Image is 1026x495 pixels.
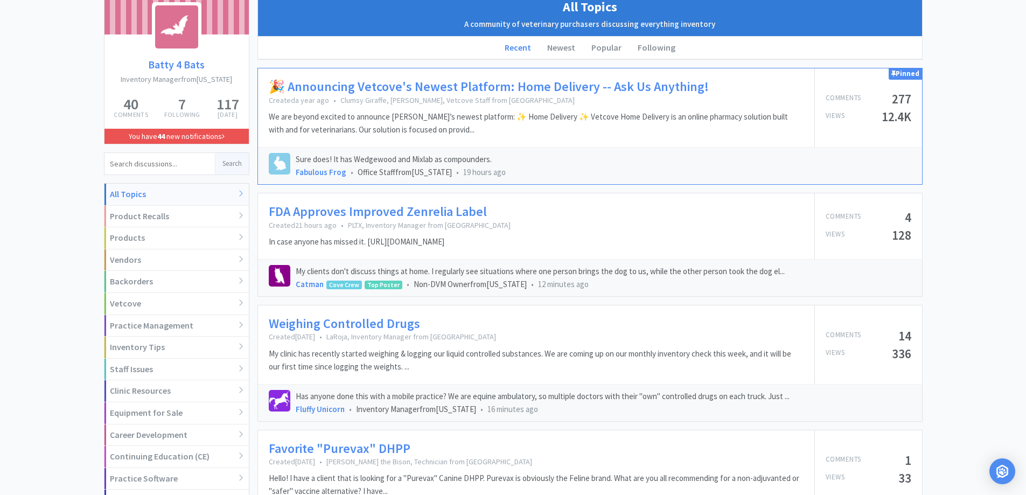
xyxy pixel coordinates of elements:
[269,95,804,105] p: Created a year ago Clumsy Giraffe, [PERSON_NAME], Vetcove Staff from [GEOGRAPHIC_DATA]
[892,229,911,241] h5: 128
[104,424,249,447] div: Career Development
[319,332,322,341] span: •
[583,37,630,59] li: Popular
[269,457,804,466] p: Created [DATE] [PERSON_NAME] the Bison, Technician from [GEOGRAPHIC_DATA]
[269,347,804,373] p: My clinic has recently started weighing & logging our liquid controlled substances. We are coming...
[296,278,911,291] div: Non-DVM Owner from [US_STATE]
[456,167,459,177] span: •
[104,271,249,293] div: Backorders
[269,332,804,341] p: Created [DATE] LaRoja, Inventory Manager from [GEOGRAPHIC_DATA]
[114,111,148,118] p: Comments
[989,458,1015,484] div: Open Intercom Messenger
[104,184,249,206] div: All Topics
[269,220,511,230] p: Created 21 hours ago PLTX, Inventory Manager from [GEOGRAPHIC_DATA]
[269,441,410,457] a: Favorite "Purevax" DHPP
[104,468,249,490] div: Practice Software
[217,96,239,111] h5: 117
[296,265,911,278] p: My clients don't discuss things at home. I regularly see situations where one person brings the d...
[104,153,215,175] input: Search discussions...
[327,281,361,289] span: Cove Crew
[269,235,511,248] p: In case anyone has missed it. [URL][DOMAIN_NAME]
[351,167,353,177] span: •
[104,249,249,271] div: Vendors
[296,403,911,416] div: Inventory Manager from [US_STATE]
[407,279,409,289] span: •
[104,359,249,381] div: Staff Issues
[497,37,539,59] li: Recent
[463,167,506,177] span: 19 hours ago
[898,472,911,484] h5: 33
[826,347,845,360] p: Views
[882,110,911,123] h5: 12.4K
[826,211,861,224] p: Comments
[215,153,249,175] button: Search
[104,73,249,85] h2: Inventory Manager from [US_STATE]
[104,129,249,144] a: You have44 new notifications
[164,96,200,111] h5: 7
[889,68,922,80] div: Pinned
[333,95,336,105] span: •
[480,404,483,414] span: •
[905,211,911,224] h5: 4
[826,229,845,241] p: Views
[104,206,249,228] div: Product Recalls
[269,79,709,95] a: 🎉 Announcing Vetcove's Newest Platform: Home Delivery -- Ask Us Anything!
[269,110,804,136] p: We are beyond excited to announce [PERSON_NAME]’s newest platform: ✨ Home Delivery ✨ Vetcove Home...
[104,293,249,315] div: Vetcove
[269,204,487,220] a: FDA Approves Improved Zenrelia Label
[269,316,420,332] a: Weighing Controlled Drugs
[157,131,165,141] strong: 44
[487,404,538,414] span: 16 minutes ago
[296,167,346,177] a: Fabulous Frog
[892,347,911,360] h5: 336
[296,279,324,289] a: Catman
[319,457,322,466] span: •
[104,56,249,73] a: Batty 4 Bats
[164,111,200,118] p: Following
[114,96,148,111] h5: 40
[296,404,345,414] a: Fluffy Unicorn
[349,404,352,414] span: •
[538,279,589,289] span: 12 minutes ago
[826,93,861,105] p: Comments
[296,153,911,166] p: Sure does! It has Wedgewood and Mixlab as compounders.
[296,390,911,403] p: Has anyone done this with a mobile practice? We are equine ambulatory, so multiple doctors with t...
[104,446,249,468] div: Continuing Education (CE)
[365,281,402,289] span: Top Poster
[630,37,683,59] li: Following
[905,454,911,466] h5: 1
[104,315,249,337] div: Practice Management
[217,111,239,118] p: [DATE]
[104,337,249,359] div: Inventory Tips
[296,166,911,179] div: Office Staff from [US_STATE]
[826,330,861,342] p: Comments
[341,220,344,230] span: •
[104,380,249,402] div: Clinic Resources
[892,93,911,105] h5: 277
[826,472,845,484] p: Views
[539,37,583,59] li: Newest
[263,18,917,31] h2: A community of veterinary purchasers discussing everything inventory
[531,279,534,289] span: •
[104,402,249,424] div: Equipment for Sale
[826,454,861,466] p: Comments
[898,330,911,342] h5: 14
[104,227,249,249] div: Products
[826,110,845,123] p: Views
